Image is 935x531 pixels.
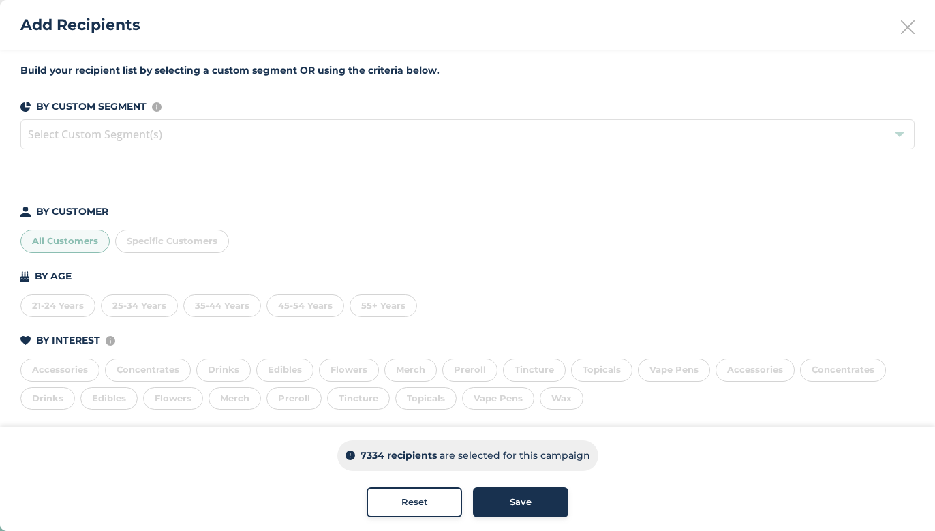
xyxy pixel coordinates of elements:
div: 21-24 Years [20,294,95,318]
div: Accessories [716,359,795,382]
div: Flowers [319,359,379,382]
div: 55+ Years [350,294,417,318]
span: Reset [401,496,428,509]
div: Tincture [503,359,566,382]
div: Vape Pens [462,387,534,410]
img: icon-info-236977d2.svg [106,336,115,346]
div: Preroll [442,359,497,382]
div: Preroll [266,387,322,410]
button: Save [473,487,568,517]
div: Drinks [196,359,251,382]
p: are selected for this campaign [440,449,590,463]
span: Save [510,496,532,509]
button: Reset [367,487,462,517]
p: 7334 recipients [361,449,437,463]
div: 35-44 Years [183,294,261,318]
p: BY TIME [36,426,76,440]
div: Topicals [395,387,457,410]
div: Topicals [571,359,632,382]
h2: Add Recipients [20,14,140,36]
div: Drinks [20,387,75,410]
div: Vape Pens [638,359,710,382]
div: Concentrates [105,359,191,382]
img: icon-cake-93b2a7b5.svg [20,271,29,282]
div: Merch [209,387,261,410]
div: Edibles [80,387,138,410]
div: 45-54 Years [266,294,344,318]
span: Specific Customers [127,235,217,246]
div: Concentrates [800,359,886,382]
img: icon-heart-dark-29e6356f.svg [20,336,31,346]
div: All Customers [20,230,110,253]
p: BY CUSTOMER [36,204,108,219]
div: Merch [384,359,437,382]
p: BY CUSTOM SEGMENT [36,100,147,114]
div: Tincture [327,387,390,410]
div: Edibles [256,359,313,382]
div: Flowers [143,387,203,410]
div: Wax [540,387,583,410]
div: Accessories [20,359,99,382]
p: BY AGE [35,269,72,284]
img: icon-info-236977d2.svg [152,102,162,112]
div: 25-34 Years [101,294,178,318]
img: icon-info-dark-48f6c5f3.svg [346,451,355,461]
p: BY INTEREST [36,333,100,348]
img: icon-segments-dark-074adb27.svg [20,102,31,112]
iframe: Chat Widget [867,466,935,531]
img: icon-person-dark-ced50e5f.svg [20,207,31,217]
label: Build your recipient list by selecting a custom segment OR using the criteria below. [20,63,915,78]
